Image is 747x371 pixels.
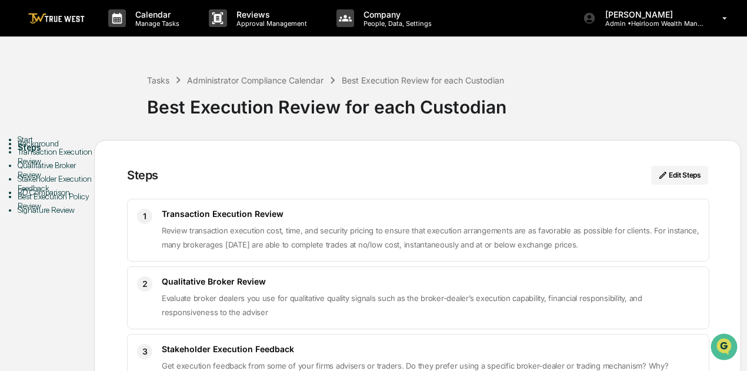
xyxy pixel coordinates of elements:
[85,149,95,158] div: 🗄️
[117,199,142,208] span: Pylon
[18,192,94,210] div: Best Execution Policy Review
[709,332,741,364] iframe: Open customer support
[596,19,705,28] p: Admin • Heirloom Wealth Management
[83,198,142,208] a: Powered byPylon
[162,361,669,370] span: Get execution feedback from some of your firms advisers or traders. Do they prefer using a specif...
[162,276,699,286] h3: Qualitative Broker Review
[12,149,21,158] div: 🖐️
[354,19,438,28] p: People, Data, Settings
[7,143,81,164] a: 🖐️Preclearance
[28,13,85,24] img: logo
[147,87,741,118] div: Best Execution Review for each Custodian
[12,171,21,181] div: 🔎
[127,168,158,182] div: Steps
[40,101,149,111] div: We're available if you need us!
[126,19,185,28] p: Manage Tasks
[143,209,146,223] span: 1
[200,93,214,107] button: Start new chat
[147,75,169,85] div: Tasks
[354,9,438,19] p: Company
[18,161,94,179] div: Qualitative Broker Review
[126,9,185,19] p: Calendar
[18,174,94,193] div: Stakeholder Execution Feedback
[162,344,699,354] h3: Stakeholder Execution Feedback
[162,226,699,249] span: Review transaction execution cost, time, and security pricing to ensure that execution arrangemen...
[18,147,94,166] div: Transaction Execution Review
[227,9,313,19] p: Reviews
[81,143,151,164] a: 🗄️Attestations
[142,345,148,359] span: 3
[24,148,76,159] span: Preclearance
[7,165,79,186] a: 🔎Data Lookup
[97,148,146,159] span: Attestations
[651,166,708,185] button: Edit Steps
[162,293,642,317] span: Evaluate broker dealers you use for qualitative quality signals such as the broker-dealer’s execu...
[18,143,94,152] div: Steps
[342,75,504,85] div: Best Execution Review for each Custodian
[18,205,94,215] div: Signature Review
[24,170,74,182] span: Data Lookup
[162,209,699,219] h3: Transaction Execution Review
[142,277,148,291] span: 2
[227,19,313,28] p: Approval Management
[18,135,94,144] div: Start
[187,75,324,85] div: Administrator Compliance Calendar
[18,139,94,148] div: Background
[12,24,214,43] p: How can we help?
[18,188,94,197] div: BD Comparison
[12,89,33,111] img: 1746055101610-c473b297-6a78-478c-a979-82029cc54cd1
[40,89,193,101] div: Start new chat
[596,9,705,19] p: [PERSON_NAME]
